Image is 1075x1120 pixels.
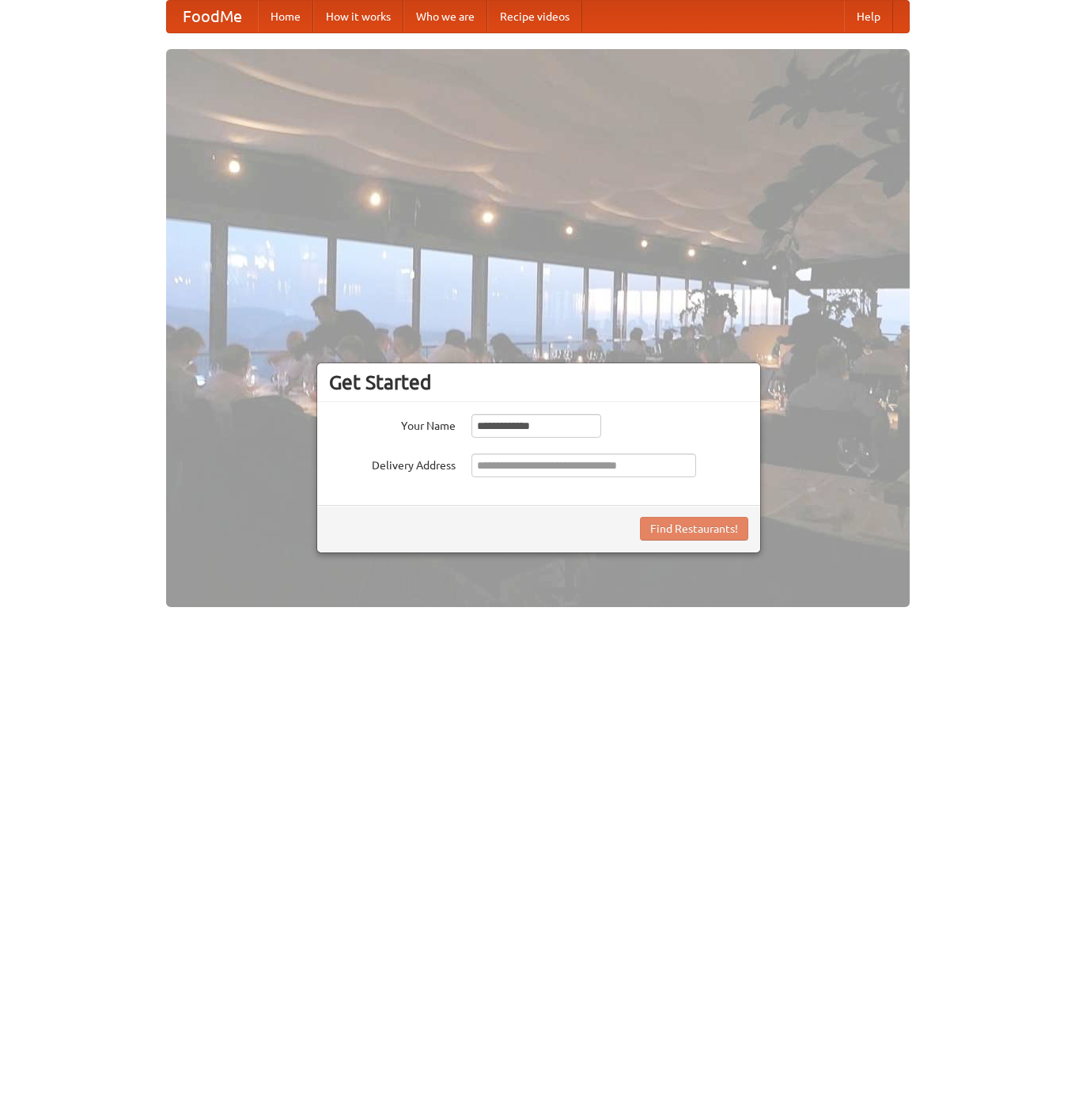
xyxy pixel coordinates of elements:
[640,517,748,541] button: Find Restaurants!
[844,1,893,32] a: Help
[329,414,456,434] label: Your Name
[258,1,313,32] a: Home
[403,1,487,32] a: Who we are
[313,1,403,32] a: How it works
[329,370,748,394] h3: Get Started
[329,454,456,473] label: Delivery Address
[487,1,582,32] a: Recipe videos
[167,1,258,32] a: FoodMe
